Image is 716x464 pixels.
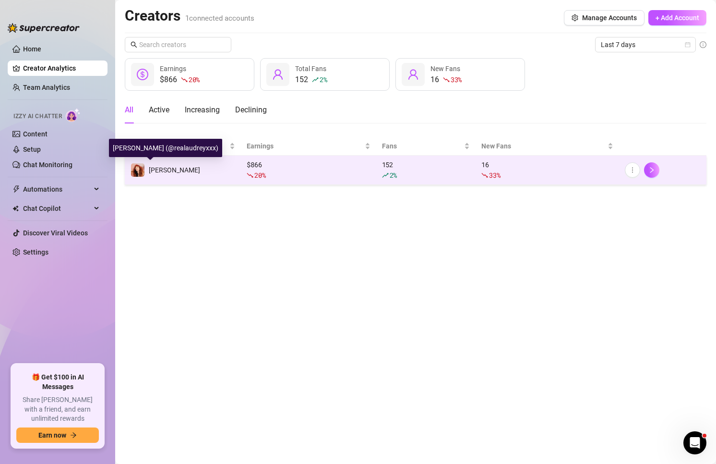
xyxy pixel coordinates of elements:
div: All [125,104,133,116]
span: fall [443,76,450,83]
span: Manage Accounts [582,14,637,22]
a: Discover Viral Videos [23,229,88,237]
span: 🎁 Get $100 in AI Messages [16,373,99,391]
div: $866 [160,74,200,85]
iframe: Intercom live chat [683,431,706,454]
span: 1 connected accounts [185,14,254,23]
span: search [131,41,137,48]
span: setting [572,14,578,21]
span: + Add Account [656,14,699,22]
button: Manage Accounts [564,10,644,25]
span: user [272,69,284,80]
th: New Fans [476,137,619,156]
span: 20 % [254,171,265,180]
div: Increasing [185,104,220,116]
span: rise [312,76,319,83]
span: 33 % [451,75,462,84]
span: thunderbolt [12,185,20,193]
span: Last 7 days [601,37,690,52]
span: 20 % [189,75,200,84]
span: fall [247,172,253,179]
button: Earn nowarrow-right [16,427,99,443]
button: right [644,162,659,178]
th: Earnings [241,137,376,156]
h2: Creators [125,7,254,25]
span: Chat Copilot [23,201,91,216]
span: info-circle [700,41,706,48]
span: 2 % [390,171,397,180]
input: Search creators [139,39,218,50]
th: Name [125,137,241,156]
span: fall [481,172,488,179]
div: [PERSON_NAME] (@realaudreyxxx) [109,139,222,157]
div: 152 [295,74,327,85]
span: arrow-right [70,432,77,439]
span: New Fans [481,141,606,151]
span: rise [382,172,389,179]
div: 16 [481,159,613,181]
a: Chat Monitoring [23,161,72,169]
span: right [648,167,655,173]
span: Earnings [247,141,362,151]
img: AI Chatter [66,108,81,122]
a: Team Analytics [23,84,70,91]
span: 2 % [320,75,327,84]
div: 16 [430,74,462,85]
span: user [407,69,419,80]
span: calendar [685,42,691,48]
span: fall [181,76,188,83]
span: [PERSON_NAME] [149,166,200,174]
div: Declining [235,104,267,116]
a: Creator Analytics [23,61,100,76]
img: logo-BBDzfeDw.svg [8,23,80,33]
span: Izzy AI Chatter [13,112,62,121]
span: more [629,167,636,173]
span: Earn now [38,431,66,439]
img: Chat Copilot [12,205,19,212]
span: Total Fans [295,65,326,73]
a: Home [23,45,41,53]
a: Setup [23,146,41,153]
span: Earnings [160,65,186,73]
span: Share [PERSON_NAME] with a friend, and earn unlimited rewards [16,395,99,424]
img: Audrey [131,163,144,177]
span: Automations [23,182,91,197]
span: Fans [382,141,463,151]
th: Fans [376,137,476,156]
button: + Add Account [648,10,706,25]
span: dollar-circle [137,69,148,80]
div: 152 [382,159,470,181]
span: 33 % [489,171,500,180]
a: Settings [23,248,48,256]
div: $ 866 [247,159,370,181]
span: New Fans [430,65,460,73]
a: Content [23,130,48,138]
div: Active [149,104,169,116]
